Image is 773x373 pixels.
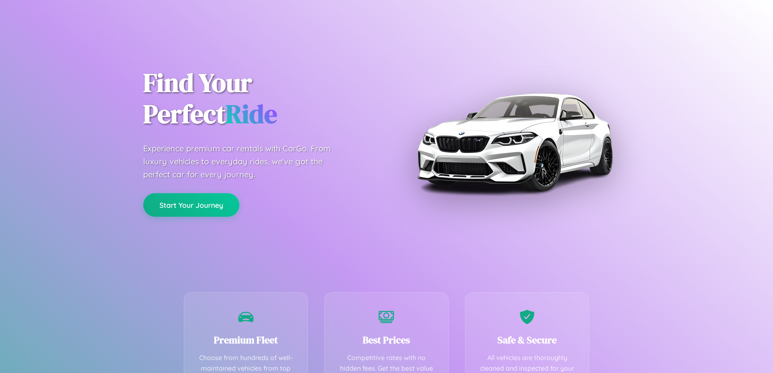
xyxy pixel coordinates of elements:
[226,96,277,132] span: Ride
[196,333,296,347] h3: Premium Fleet
[413,41,616,244] img: Premium BMW car rental vehicle
[143,67,375,130] h1: Find Your Perfect
[337,333,436,347] h3: Best Prices
[143,142,346,181] p: Experience premium car rentals with CarGo. From luxury vehicles to everyday rides, we've got the ...
[478,333,577,347] h3: Safe & Secure
[143,193,239,217] button: Start Your Journey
